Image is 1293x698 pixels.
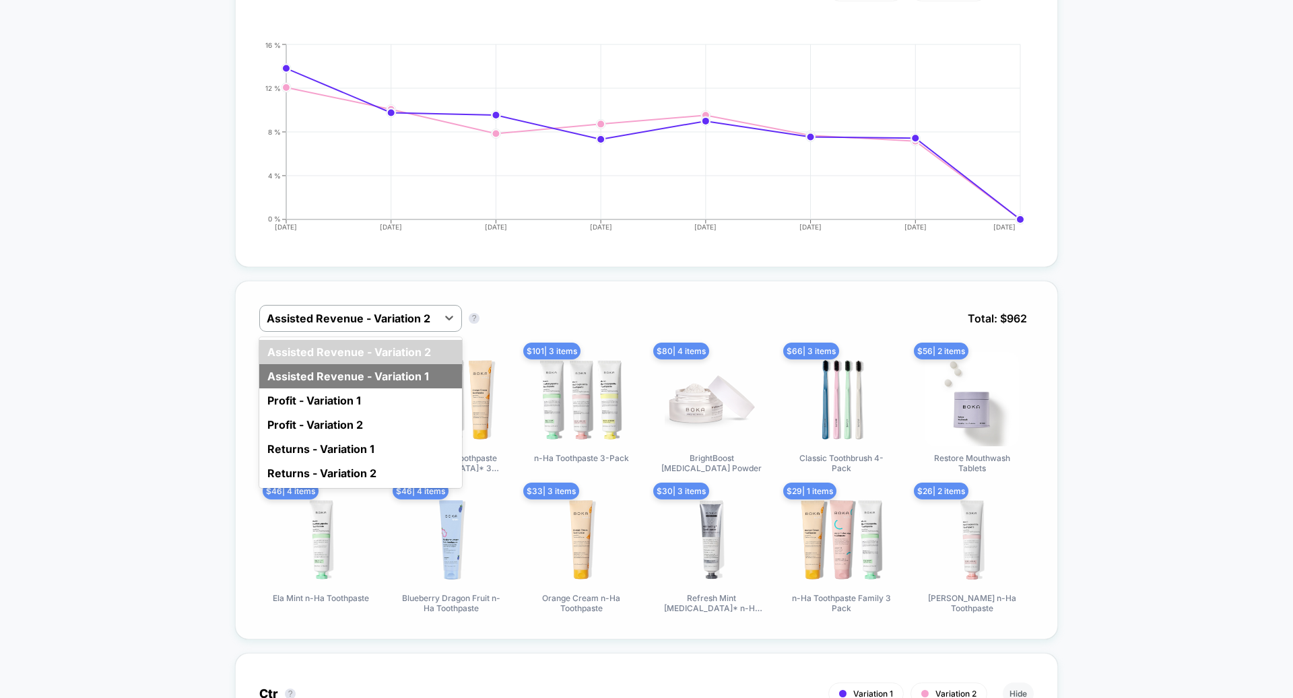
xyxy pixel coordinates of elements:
div: Profit - Variation 2 [259,413,462,437]
span: Orange Cream n-Ha Toothpaste [531,593,632,615]
img: n-Ha Toothpaste 3-Pack [534,352,628,446]
tspan: 12 % [265,83,281,92]
span: [PERSON_NAME] n-Ha Toothpaste [921,593,1022,615]
img: n-Ha Toothpaste Family 3 Pack [795,492,889,586]
div: Assisted Revenue - Variation 2 [259,340,462,364]
tspan: 4 % [268,171,281,179]
tspan: [DATE] [275,223,297,231]
div: Returns - Variation 2 [259,461,462,485]
span: BrightBoost [MEDICAL_DATA] Powder [661,453,762,475]
span: Ela Mint n-Ha Toothpaste [273,593,369,615]
span: n-Ha Toothpaste Family 3 Pack [791,593,892,615]
tspan: [DATE] [485,223,507,231]
tspan: [DATE] [994,223,1016,231]
div: Profit - Variation 1 [259,388,462,413]
span: Blueberry Dragon Fruit n-Ha Toothpaste [401,593,502,615]
span: $ 33 | 3 items [523,483,579,499]
span: $ 26 | 2 items [914,483,968,499]
tspan: 16 % [265,40,281,48]
img: Coco Ginger n-Ha Toothpaste [925,492,1019,586]
img: Orange Cream n-Ha Toothpaste [534,492,628,586]
span: n-Ha Toothpaste 3-Pack [534,453,629,475]
span: $ 29 | 1 items [783,483,836,499]
tspan: 0 % [268,215,281,223]
tspan: [DATE] [799,223,822,231]
tspan: [DATE] [380,223,402,231]
img: Blueberry Dragon Fruit n-Ha Toothpaste [404,492,498,586]
tspan: 8 % [268,127,281,135]
tspan: [DATE] [694,223,717,231]
img: BrightBoost Whitening Powder [665,352,759,446]
img: Restore Mouthwash Tablets [925,352,1019,446]
span: Total: $ 962 [961,305,1034,332]
div: CONVERSION_RATE [246,41,1020,243]
span: Refresh Mint [MEDICAL_DATA]* n-Ha Toothpaste [661,593,762,615]
div: Assisted Revenue - Variation 1 [259,364,462,388]
tspan: [DATE] [904,223,927,231]
span: $ 80 | 4 items [653,343,709,359]
img: Refresh Mint Whitening* n-Ha Toothpaste [665,492,759,586]
span: $ 46 | 4 items [393,483,449,499]
span: $ 66 | 3 items [783,343,839,359]
span: Restore Mouthwash Tablets [921,453,1022,475]
img: Classic Toothbrush 4-Pack [795,352,889,446]
span: $ 101 | 3 items [523,343,581,359]
img: Ela Mint n-Ha Toothpaste [274,492,368,586]
div: Returns - Variation 1 [259,437,462,461]
tspan: [DATE] [590,223,612,231]
span: $ 30 | 3 items [653,483,709,499]
span: $ 56 | 2 items [914,343,968,359]
span: $ 46 | 4 items [263,483,319,499]
span: Classic Toothbrush 4-Pack [791,453,892,475]
button: ? [469,313,479,324]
